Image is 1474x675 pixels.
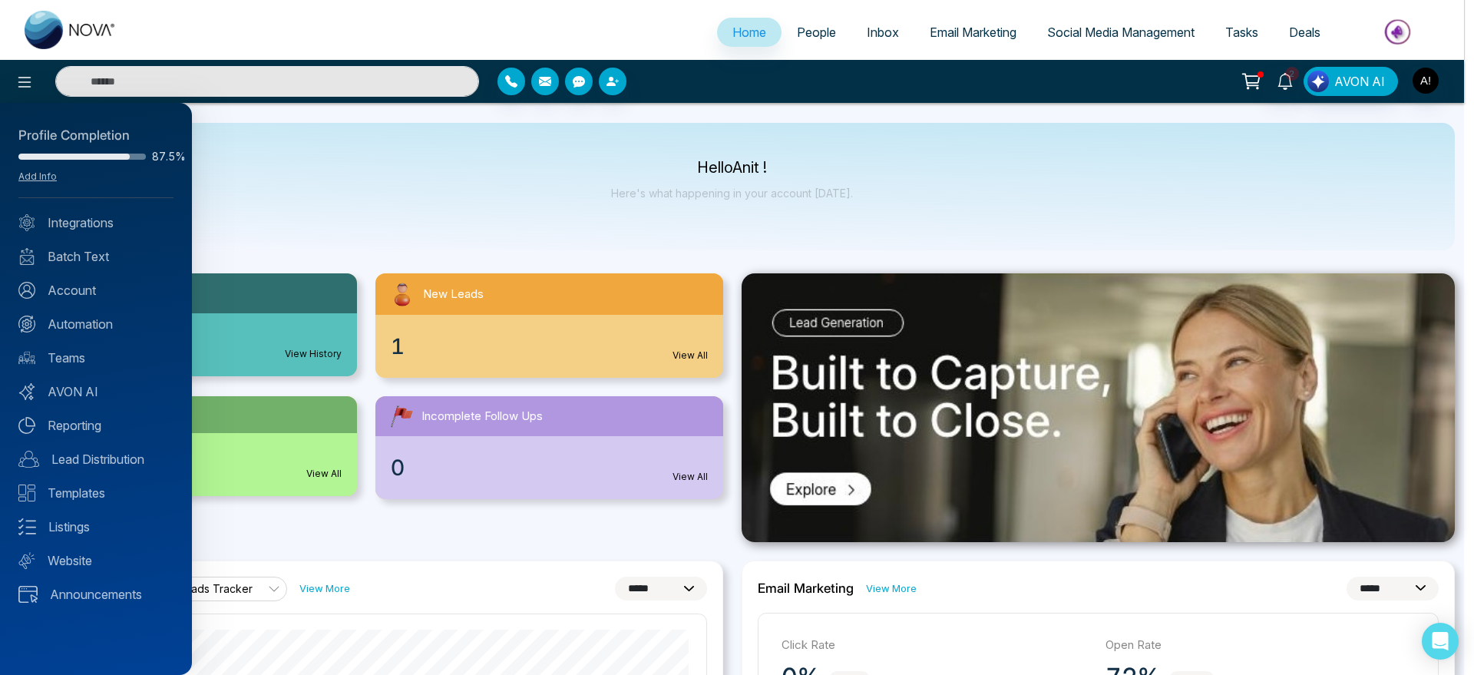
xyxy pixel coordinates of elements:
[18,552,35,569] img: Website.svg
[18,213,174,232] a: Integrations
[18,214,35,231] img: Integrated.svg
[18,349,35,366] img: team.svg
[18,316,35,333] img: Automation.svg
[18,170,57,182] a: Add Info
[18,349,174,367] a: Teams
[18,282,35,299] img: Account.svg
[18,417,35,434] img: Reporting.svg
[18,518,36,535] img: Listings.svg
[152,151,174,162] span: 87.5%
[18,247,174,266] a: Batch Text
[18,248,35,265] img: batch_text_white.png
[18,383,35,400] img: Avon-AI.svg
[18,416,174,435] a: Reporting
[18,315,174,333] a: Automation
[18,586,38,603] img: announcements.svg
[18,551,174,570] a: Website
[18,485,35,501] img: Templates.svg
[1422,623,1459,660] div: Open Intercom Messenger
[18,450,174,468] a: Lead Distribution
[18,518,174,536] a: Listings
[18,585,174,604] a: Announcements
[18,126,174,146] div: Profile Completion
[18,484,174,502] a: Templates
[18,451,39,468] img: Lead-dist.svg
[18,382,174,401] a: AVON AI
[18,281,174,299] a: Account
